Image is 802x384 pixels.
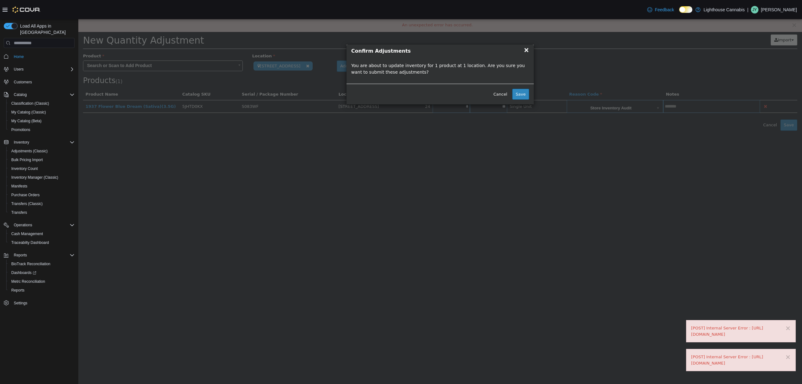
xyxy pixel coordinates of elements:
[9,260,75,268] span: BioTrack Reconciliation
[9,174,75,181] span: Inventory Manager (Classic)
[14,140,29,145] span: Inventory
[747,6,748,13] p: |
[6,199,77,208] button: Transfers (Classic)
[645,3,676,16] a: Feedback
[13,7,40,13] img: Cova
[9,182,75,190] span: Manifests
[1,138,77,147] button: Inventory
[11,251,29,259] button: Reports
[11,78,75,86] span: Customers
[6,260,77,268] button: BioTrack Reconciliation
[14,92,27,97] span: Catalog
[11,110,46,115] span: My Catalog (Classic)
[9,239,75,246] span: Traceabilty Dashboard
[11,240,49,245] span: Traceabilty Dashboard
[11,78,34,86] a: Customers
[9,147,75,155] span: Adjustments (Classic)
[6,125,77,134] button: Promotions
[11,101,49,106] span: Classification (Classic)
[9,117,75,125] span: My Catalog (Beta)
[1,298,77,308] button: Settings
[11,210,27,215] span: Transfers
[9,209,29,216] a: Transfers
[9,156,75,164] span: Bulk Pricing Import
[6,191,77,199] button: Purchase Orders
[9,100,52,107] a: Classification (Classic)
[9,287,75,294] span: Reports
[613,306,712,318] div: [POST] Internal Server Error : [URL][DOMAIN_NAME]
[1,221,77,229] button: Operations
[11,149,48,154] span: Adjustments (Classic)
[655,7,674,13] span: Feedback
[11,299,75,307] span: Settings
[704,6,745,13] p: Lighthouse Cannabis
[11,288,24,293] span: Reports
[11,261,50,266] span: BioTrack Reconciliation
[1,65,77,74] button: Users
[9,156,45,164] a: Bulk Pricing Import
[679,6,692,13] input: Dark Mode
[14,253,27,258] span: Reports
[18,23,75,35] span: Load All Apps in [GEOGRAPHIC_DATA]
[753,6,757,13] span: JY
[11,251,75,259] span: Reports
[11,175,58,180] span: Inventory Manager (Classic)
[14,67,23,72] span: Users
[761,6,797,13] p: [PERSON_NAME]
[11,279,45,284] span: Metrc Reconciliation
[412,70,432,81] button: Cancel
[14,301,27,306] span: Settings
[9,260,53,268] a: BioTrack Reconciliation
[613,335,712,347] div: [POST] Internal Server Error : [URL][DOMAIN_NAME]
[273,28,451,36] h4: Confirm Adjustments
[6,229,77,238] button: Cash Management
[9,269,39,276] a: Dashboards
[14,54,24,59] span: Home
[14,80,32,85] span: Customers
[6,164,77,173] button: Inventory Count
[6,286,77,295] button: Reports
[11,221,35,229] button: Operations
[9,287,27,294] a: Reports
[9,126,75,134] span: Promotions
[11,192,40,197] span: Purchase Orders
[6,238,77,247] button: Traceabilty Dashboard
[1,52,77,61] button: Home
[6,277,77,286] button: Metrc Reconciliation
[9,191,75,199] span: Purchase Orders
[6,108,77,117] button: My Catalog (Classic)
[1,90,77,99] button: Catalog
[9,191,42,199] a: Purchase Orders
[11,91,75,98] span: Catalog
[445,27,451,34] span: ×
[11,184,27,189] span: Manifests
[11,299,30,307] a: Settings
[11,221,75,229] span: Operations
[11,166,38,171] span: Inventory Count
[11,53,26,60] a: Home
[9,200,75,208] span: Transfers (Classic)
[707,335,712,341] button: ×
[9,117,44,125] a: My Catalog (Beta)
[6,208,77,217] button: Transfers
[9,174,61,181] a: Inventory Manager (Classic)
[11,91,29,98] button: Catalog
[6,173,77,182] button: Inventory Manager (Classic)
[6,117,77,125] button: My Catalog (Beta)
[9,239,51,246] a: Traceabilty Dashboard
[9,200,45,208] a: Transfers (Classic)
[11,118,42,124] span: My Catalog (Beta)
[1,251,77,260] button: Reports
[9,165,40,172] a: Inventory Count
[9,165,75,172] span: Inventory Count
[6,99,77,108] button: Classification (Classic)
[11,139,32,146] button: Inventory
[11,66,26,73] button: Users
[9,108,49,116] a: My Catalog (Classic)
[9,108,75,116] span: My Catalog (Classic)
[9,147,50,155] a: Adjustments (Classic)
[11,52,75,60] span: Home
[11,201,43,206] span: Transfers (Classic)
[9,209,75,216] span: Transfers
